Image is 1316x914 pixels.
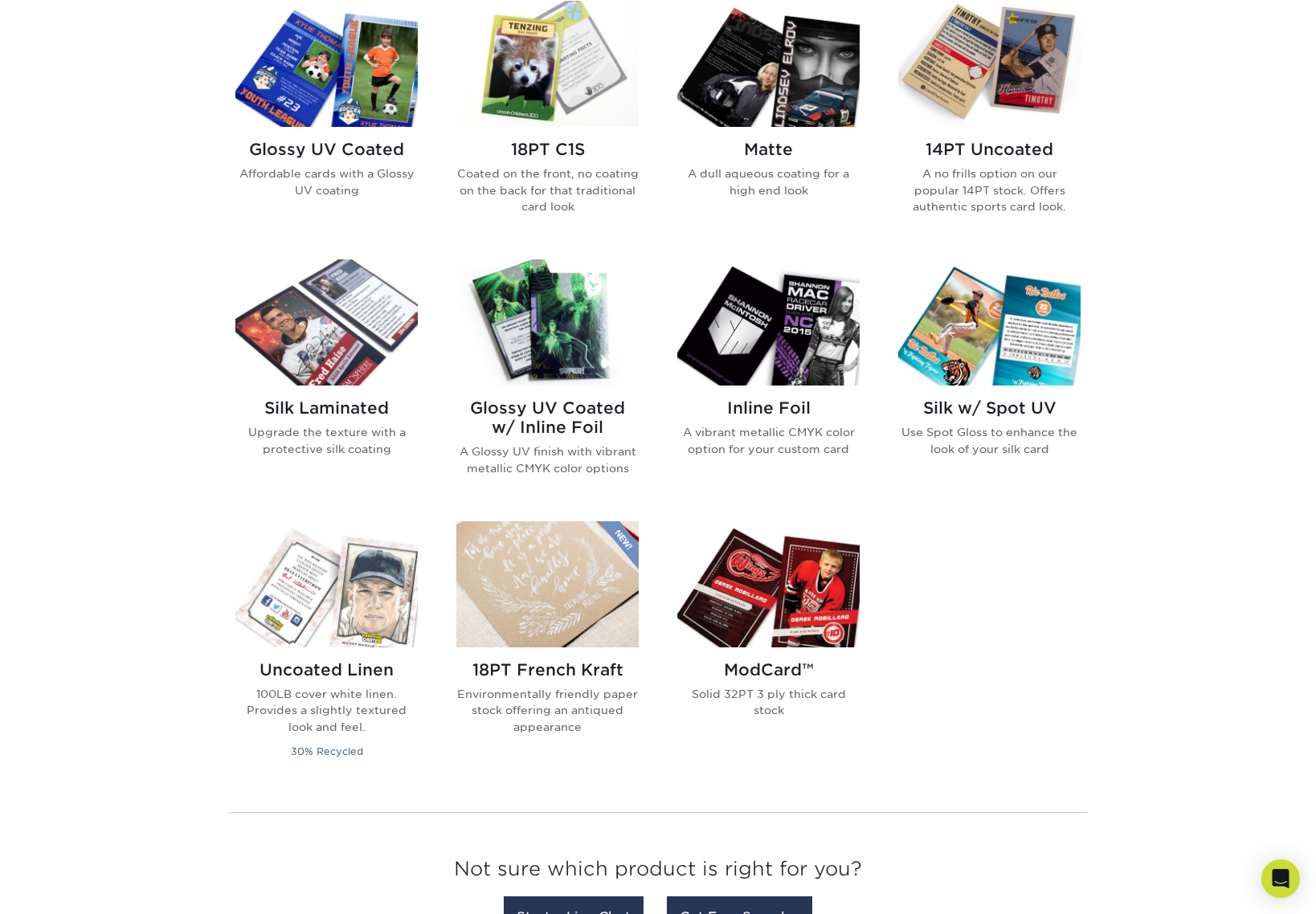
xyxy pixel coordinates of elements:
[291,745,363,757] small: 30% Recycled
[898,1,1081,127] img: 14PT Uncoated Trading Cards
[599,521,639,569] img: New Product
[235,686,418,735] p: 100LB cover white linen. Provides a slightly textured look and feel.
[235,259,418,502] a: Silk Laminated Trading Cards Silk Laminated Upgrade the texture with a protective silk coating
[898,259,1081,386] img: Silk w/ Spot UV Trading Cards
[898,424,1081,457] p: Use Spot Gloss to enhance the look of your silk card
[677,660,860,679] h2: ModCard™
[235,165,418,198] p: Affordable cards with a Glossy UV coating
[4,865,137,908] iframe: Google Customer Reviews
[677,521,860,780] a: ModCard™ Trading Cards ModCard™ Solid 32PT 3 ply thick card stock
[677,259,860,386] img: Inline Foil Trading Cards
[677,1,860,127] img: Matte Trading Cards
[677,398,860,418] h2: Inline Foil
[898,398,1081,418] h2: Silk w/ Spot UV
[677,424,860,457] p: A vibrant metallic CMYK color option for your custom card
[235,424,418,457] p: Upgrade the texture with a protective silk coating
[456,1,639,240] a: 18PT C1S Trading Cards 18PT C1S Coated on the front, no coating on the back for that traditional ...
[235,259,418,386] img: Silk Laminated Trading Cards
[677,521,860,647] img: ModCard™ Trading Cards
[456,1,639,127] img: 18PT C1S Trading Cards
[228,845,1088,900] h3: Not sure which product is right for you?
[898,1,1081,240] a: 14PT Uncoated Trading Cards 14PT Uncoated A no frills option on our popular 14PT stock. Offers au...
[235,398,418,418] h2: Silk Laminated
[456,686,639,735] p: Environmentally friendly paper stock offering an antiqued appearance
[456,660,639,679] h2: 18PT French Kraft
[456,521,639,647] img: 18PT French Kraft Trading Cards
[235,660,418,679] h2: Uncoated Linen
[677,140,860,159] h2: Matte
[677,686,860,719] p: Solid 32PT 3 ply thick card stock
[456,443,639,476] p: A Glossy UV finish with vibrant metallic CMYK color options
[456,398,639,437] h2: Glossy UV Coated w/ Inline Foil
[1261,859,1300,898] div: Open Intercom Messenger
[898,165,1081,214] p: A no frills option on our popular 14PT stock. Offers authentic sports card look.
[235,1,418,240] a: Glossy UV Coated Trading Cards Glossy UV Coated Affordable cards with a Glossy UV coating
[235,140,418,159] h2: Glossy UV Coated
[456,259,639,502] a: Glossy UV Coated w/ Inline Foil Trading Cards Glossy UV Coated w/ Inline Foil A Glossy UV finish ...
[235,1,418,127] img: Glossy UV Coated Trading Cards
[677,259,860,502] a: Inline Foil Trading Cards Inline Foil A vibrant metallic CMYK color option for your custom card
[898,140,1081,159] h2: 14PT Uncoated
[456,165,639,214] p: Coated on the front, no coating on the back for that traditional card look
[898,259,1081,502] a: Silk w/ Spot UV Trading Cards Silk w/ Spot UV Use Spot Gloss to enhance the look of your silk card
[235,521,418,647] img: Uncoated Linen Trading Cards
[456,140,639,159] h2: 18PT C1S
[456,521,639,780] a: 18PT French Kraft Trading Cards 18PT French Kraft Environmentally friendly paper stock offering a...
[456,259,639,386] img: Glossy UV Coated w/ Inline Foil Trading Cards
[677,165,860,198] p: A dull aqueous coating for a high end look
[235,521,418,780] a: Uncoated Linen Trading Cards Uncoated Linen 100LB cover white linen. Provides a slightly textured...
[677,1,860,240] a: Matte Trading Cards Matte A dull aqueous coating for a high end look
